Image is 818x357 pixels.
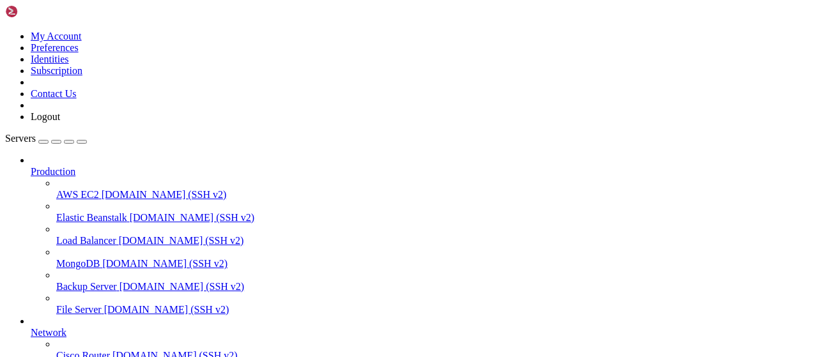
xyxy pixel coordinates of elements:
[31,42,79,53] a: Preferences
[31,111,60,122] a: Logout
[31,327,66,338] span: Network
[102,258,228,269] span: [DOMAIN_NAME] (SSH v2)
[56,201,813,224] li: Elastic Beanstalk [DOMAIN_NAME] (SSH v2)
[31,166,813,178] a: Production
[56,281,813,292] a: Backup Server [DOMAIN_NAME] (SSH v2)
[56,304,102,315] span: File Server
[56,189,813,201] a: AWS EC2 [DOMAIN_NAME] (SSH v2)
[31,65,82,76] a: Subscription
[56,292,813,315] li: File Server [DOMAIN_NAME] (SSH v2)
[31,166,75,177] span: Production
[5,133,87,144] a: Servers
[31,54,69,65] a: Identities
[56,212,127,223] span: Elastic Beanstalk
[31,31,82,42] a: My Account
[56,178,813,201] li: AWS EC2 [DOMAIN_NAME] (SSH v2)
[104,304,229,315] span: [DOMAIN_NAME] (SSH v2)
[56,212,813,224] a: Elastic Beanstalk [DOMAIN_NAME] (SSH v2)
[130,212,255,223] span: [DOMAIN_NAME] (SSH v2)
[56,258,100,269] span: MongoDB
[31,88,77,99] a: Contact Us
[56,258,813,270] a: MongoDB [DOMAIN_NAME] (SSH v2)
[56,247,813,270] li: MongoDB [DOMAIN_NAME] (SSH v2)
[102,189,227,200] span: [DOMAIN_NAME] (SSH v2)
[31,155,813,315] li: Production
[120,281,245,292] span: [DOMAIN_NAME] (SSH v2)
[56,304,813,315] a: File Server [DOMAIN_NAME] (SSH v2)
[56,235,813,247] a: Load Balancer [DOMAIN_NAME] (SSH v2)
[56,224,813,247] li: Load Balancer [DOMAIN_NAME] (SSH v2)
[5,5,79,18] img: Shellngn
[119,235,244,246] span: [DOMAIN_NAME] (SSH v2)
[5,133,36,144] span: Servers
[56,189,99,200] span: AWS EC2
[56,281,117,292] span: Backup Server
[31,327,813,338] a: Network
[56,235,116,246] span: Load Balancer
[56,270,813,292] li: Backup Server [DOMAIN_NAME] (SSH v2)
